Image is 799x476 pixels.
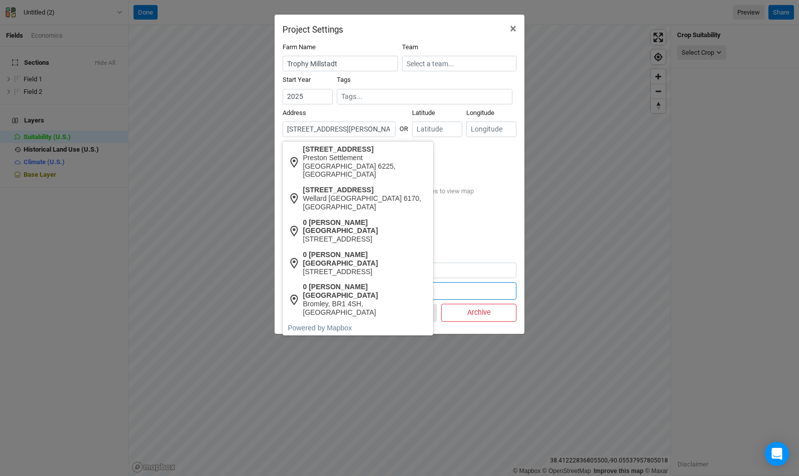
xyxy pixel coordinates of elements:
[283,89,333,104] input: Start Year
[466,108,494,117] label: Longitude
[399,116,408,134] div: OR
[283,25,343,35] h2: Project Settings
[283,75,311,84] label: Start Year
[466,122,516,137] input: Longitude
[337,75,351,84] label: Tags
[303,268,428,276] div: [STREET_ADDRESS]
[283,122,395,137] input: Address (123 James St...)
[303,154,428,179] div: Preston Settlement [GEOGRAPHIC_DATA] 6225, [GEOGRAPHIC_DATA]
[412,108,435,117] label: Latitude
[283,108,306,117] label: Address
[402,56,516,71] input: Select a team...
[288,324,352,332] a: Powered by Mapbox
[412,122,462,137] input: Latitude
[303,194,428,211] div: Wellard [GEOGRAPHIC_DATA] 6170, [GEOGRAPHIC_DATA]
[303,300,428,317] div: Bromley, BR1 4SH, [GEOGRAPHIC_DATA]
[303,145,428,154] div: [STREET_ADDRESS]
[341,91,508,102] input: Tags...
[303,186,428,194] div: [STREET_ADDRESS]
[510,22,516,36] span: ×
[441,304,516,321] button: Archive
[303,235,428,244] div: [STREET_ADDRESS]
[303,283,428,300] div: 0 [PERSON_NAME][GEOGRAPHIC_DATA]
[765,442,789,466] div: Open Intercom Messenger
[402,43,418,52] label: Team
[283,56,398,71] input: Project/Farm Name
[283,43,316,52] label: Farm Name
[502,15,524,43] button: Close
[303,218,428,235] div: 0 [PERSON_NAME][GEOGRAPHIC_DATA]
[303,251,428,268] div: 0 [PERSON_NAME][GEOGRAPHIC_DATA]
